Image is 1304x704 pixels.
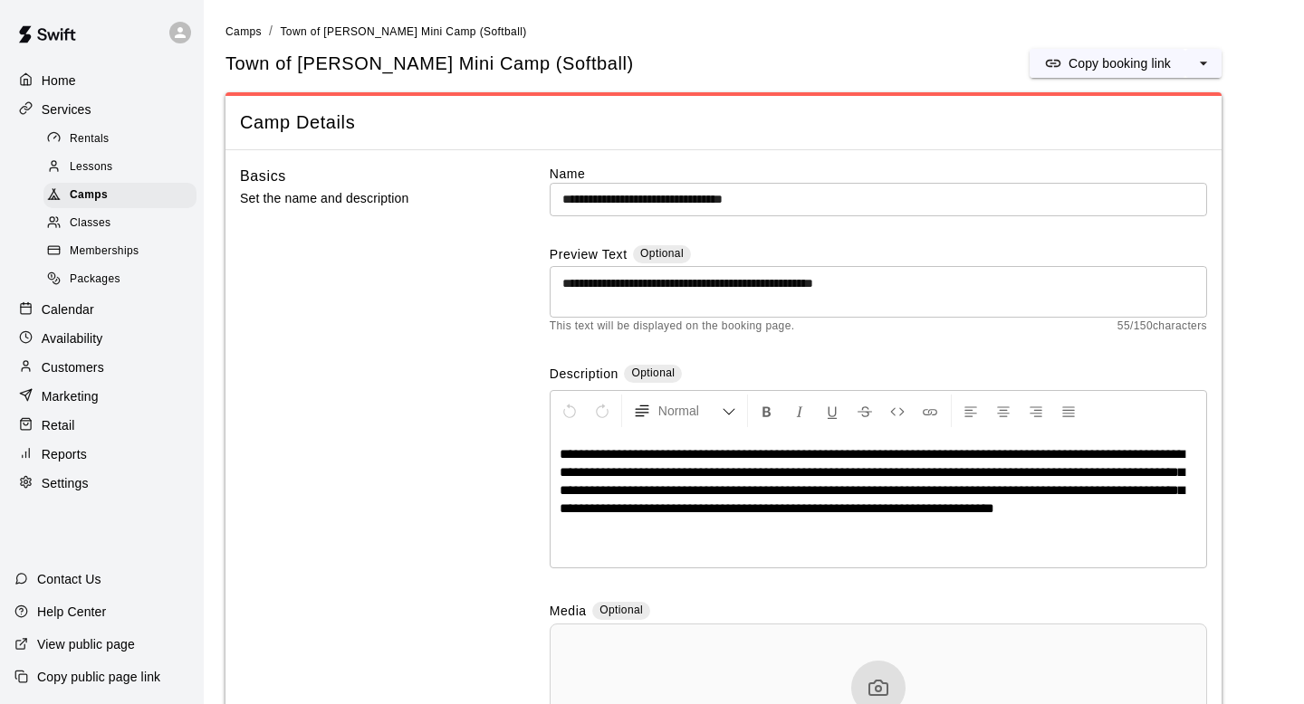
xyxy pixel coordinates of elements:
[550,165,1207,183] label: Name
[14,296,189,323] a: Calendar
[43,211,197,236] div: Classes
[14,96,189,123] a: Services
[43,266,204,294] a: Packages
[626,395,743,427] button: Formatting Options
[14,325,189,352] a: Availability
[70,130,110,148] span: Rentals
[1030,49,1222,78] div: split button
[658,402,722,420] span: Normal
[70,158,113,176] span: Lessons
[587,395,618,427] button: Redo
[784,395,815,427] button: Format Italics
[43,210,204,238] a: Classes
[849,395,880,427] button: Format Strikethrough
[225,25,262,38] span: Camps
[550,318,795,336] span: This text will be displayed on the booking page.
[14,67,189,94] a: Home
[43,125,204,153] a: Rentals
[14,441,189,468] a: Reports
[225,24,262,38] a: Camps
[70,243,139,261] span: Memberships
[37,668,160,686] p: Copy public page link
[225,52,634,76] h5: Town of [PERSON_NAME] Mini Camp (Softball)
[1185,49,1222,78] button: select merge strategy
[599,604,643,616] span: Optional
[240,165,286,188] h6: Basics
[1021,395,1051,427] button: Right Align
[988,395,1019,427] button: Center Align
[42,71,76,90] p: Home
[1030,49,1185,78] button: Copy booking link
[43,127,197,152] div: Rentals
[955,395,986,427] button: Left Align
[43,182,204,210] a: Camps
[550,602,587,623] label: Media
[42,445,87,463] p: Reports
[43,238,204,266] a: Memberships
[1069,54,1171,72] p: Copy booking link
[752,395,782,427] button: Format Bold
[1117,318,1207,336] span: 55 / 150 characters
[915,395,945,427] button: Insert Link
[817,395,848,427] button: Format Underline
[70,271,120,289] span: Packages
[14,412,189,439] a: Retail
[37,603,106,621] p: Help Center
[550,245,628,266] label: Preview Text
[37,635,135,653] p: View public page
[280,25,526,38] span: Town of [PERSON_NAME] Mini Camp (Softball)
[240,110,1207,135] span: Camp Details
[42,358,104,376] p: Customers
[640,247,684,260] span: Optional
[14,354,189,381] a: Customers
[70,214,110,233] span: Classes
[43,153,204,181] a: Lessons
[42,416,75,434] p: Retail
[43,267,197,292] div: Packages
[43,239,197,264] div: Memberships
[882,395,913,427] button: Insert Code
[42,329,103,347] p: Availability
[43,155,197,180] div: Lessons
[631,366,675,379] span: Optional
[14,470,189,497] a: Settings
[269,22,273,41] li: /
[37,570,101,588] p: Contact Us
[14,383,189,410] a: Marketing
[225,22,1282,42] nav: breadcrumb
[42,387,99,405] p: Marketing
[70,186,108,205] span: Camps
[1053,395,1084,427] button: Justify Align
[42,100,91,119] p: Services
[240,187,492,210] p: Set the name and description
[42,474,89,492] p: Settings
[43,183,197,208] div: Camps
[554,395,585,427] button: Undo
[550,365,618,385] label: Description
[42,300,94,319] p: Calendar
